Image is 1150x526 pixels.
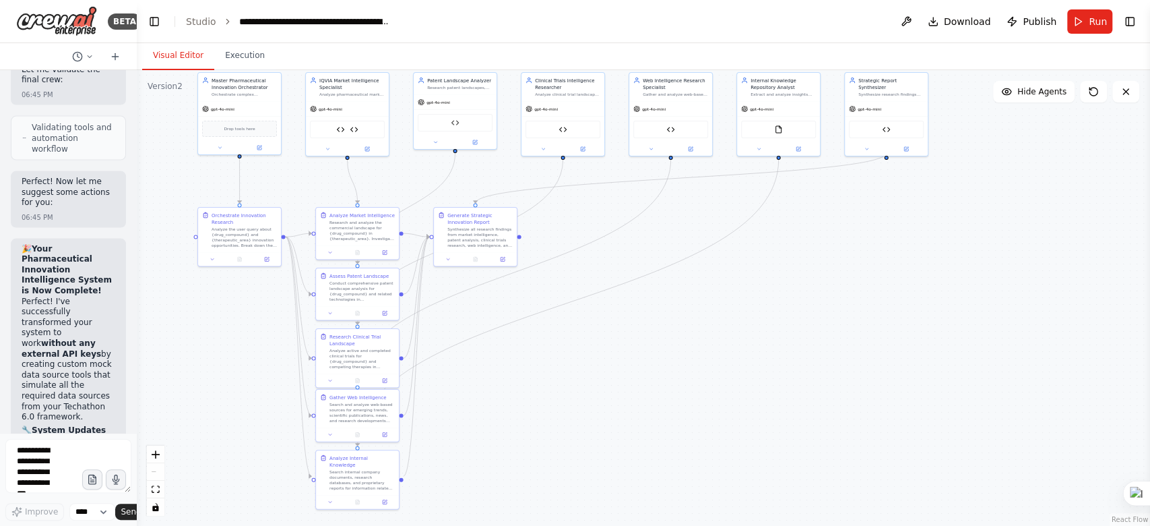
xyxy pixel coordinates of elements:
div: Master Pharmaceutical Innovation OrchestratorOrchestrate complex pharmaceutical innovation resear... [197,72,282,155]
div: Gather Web IntelligenceSearch and analyze web-based sources for emerging trends, scientific publi... [315,389,400,442]
div: Patent Landscape AnalyzerResearch patent landscapes, intellectual property opportunities, and fre... [413,72,497,150]
button: No output available [343,310,371,318]
h2: 🔧 [22,426,115,446]
button: Open in side panel [672,145,710,153]
div: Research and analyze the commercial landscape for {drug_compound} in {therapeutic_area}. Investig... [329,220,395,241]
div: Research Clinical Trial Landscape [329,333,395,347]
span: gpt-4o-mini [534,107,558,112]
div: Generate Strategic Innovation Report [447,212,513,225]
div: Master Pharmaceutical Innovation Orchestrator [212,77,277,90]
img: Strategic Report Generator [883,125,891,134]
g: Edge from 3bb72fe4-ae4a-4340-a941-525e5447085c to 9af05627-f70b-49ef-a7ac-a34801bef262 [354,153,459,264]
div: Search internal company documents, research databases, and proprietary reports for information re... [329,469,395,491]
p: Perfect! I've successfully transformed your system to work by creating custom mock data source to... [22,297,115,423]
button: Run [1067,9,1112,34]
span: gpt-4o-mini [750,107,773,112]
div: Gather Web Intelligence [329,394,387,401]
g: Edge from 26ff699f-3511-4356-bedf-f30d020a283d to 1348c006-382e-4982-a8d4-e52a8012fbe1 [404,233,430,361]
span: Hide Agents [1017,86,1066,97]
g: Edge from 6c54db46-f60b-47ca-867d-da0767ed9e0b to 26ff699f-3511-4356-bedf-f30d020a283d [286,233,312,361]
div: Generate Strategic Innovation ReportSynthesize all research findings from market intelligence, pa... [433,207,517,267]
div: Assess Patent Landscape [329,272,389,279]
span: gpt-4o-mini [319,107,342,112]
div: 06:45 PM [22,212,53,223]
button: fit view [147,481,164,498]
div: Analyze the user query about {drug_compound} and {therapeutic_area} innovation opportunities. Bre... [212,227,277,248]
button: No output available [343,377,371,385]
nav: breadcrumb [186,15,391,28]
button: Open in side panel [779,145,818,153]
button: Open in side panel [564,145,602,153]
button: Open in side panel [373,310,396,318]
g: Edge from 9af05627-f70b-49ef-a7ac-a34801bef262 to 1348c006-382e-4982-a8d4-e52a8012fbe1 [404,233,430,297]
a: Studio [186,16,216,27]
a: React Flow attribution [1112,516,1148,523]
button: toggle interactivity [147,498,164,516]
img: USPTO Patent Landscape Mock Tool [451,119,459,127]
div: IQVIA Market Intelligence Specialist [319,77,385,90]
strong: System Updates Made [22,426,106,446]
p: Perfect! Now let me suggest some actions for you: [22,177,115,208]
button: Open in side panel [373,431,396,439]
button: No output available [343,249,371,257]
span: Publish [1023,15,1056,28]
button: Open in side panel [373,498,396,506]
span: Run [1089,15,1107,28]
button: Click to speak your automation idea [106,469,126,490]
div: Strategic Report Synthesizer [858,77,924,90]
button: Visual Editor [142,42,214,70]
div: Strategic Report SynthesizerSynthesize research findings from all specialist agents into a compre... [844,72,928,156]
button: Improve [5,503,64,521]
div: Search and analyze web-based sources for emerging trends, scientific publications, news, and rese... [329,402,395,423]
span: Drop tools here [224,125,255,132]
g: Edge from 3e4a00b7-993b-4227-8171-890703ac862e to 47318a28-b014-43c7-bc19-45471c796090 [344,160,361,204]
div: Version 2 [148,81,183,92]
g: Edge from 7baa0ec4-c089-4aec-bb90-8ca0b4a98aa0 to 916ed566-aa00-451e-a160-b9311520e430 [354,160,782,446]
div: BETA [108,13,141,30]
div: Orchestrate Innovation ResearchAnalyze the user query about {drug_compound} and {therapeutic_area... [197,207,282,267]
button: Open in side panel [373,249,396,257]
div: Analyze clinical trial landscapes for {drug_compound} in {therapeutic_area}, identifying active s... [535,92,600,97]
div: Analyze pharmaceutical market data, competitive landscapes, and commercial opportunities for {dru... [319,92,385,97]
div: Extract and analyze insights from internal company documents, research reports, and proprietary d... [750,92,816,97]
div: React Flow controls [147,446,164,516]
div: Analyze Market IntelligenceResearch and analyze the commercial landscape for {drug_compound} in {... [315,207,400,260]
div: Clinical Trials Intelligence Researcher [535,77,600,90]
span: Download [944,15,991,28]
g: Edge from 6c54db46-f60b-47ca-867d-da0767ed9e0b to 9af05627-f70b-49ef-a7ac-a34801bef262 [286,233,312,297]
div: Analyze active and completed clinical trials for {drug_compound} and competing therapies in {ther... [329,348,395,370]
div: Patent Landscape Analyzer [427,77,492,84]
button: Send [115,504,157,520]
img: Clinical Trials Mock Database Tool [559,125,567,134]
div: Synthesize all research findings from market intelligence, patent analysis, clinical trials resea... [447,227,513,248]
button: Download [922,9,996,34]
div: Internal Knowledge Repository Analyst [750,77,816,90]
span: gpt-4o-mini [426,100,450,105]
img: EXIM Trade Data Mock Tool [350,125,358,134]
g: Edge from 6c54db46-f60b-47ca-867d-da0767ed9e0b to 47318a28-b014-43c7-bc19-45471c796090 [286,230,312,240]
strong: Your Pharmaceutical Innovation Intelligence System is Now Complete! [22,244,112,295]
img: Logo [16,6,97,36]
div: Assess Patent LandscapeConduct comprehensive patent landscape analysis for {drug_compound} and re... [315,268,400,321]
div: Conduct comprehensive patent landscape analysis for {drug_compound} and related technologies in {... [329,281,395,302]
img: Web Intelligence Mock Search Tool [667,125,675,134]
div: Analyze Market Intelligence [329,212,395,218]
g: Edge from a9e9c125-688e-49c8-b8a3-a47fc681420f to 26ff699f-3511-4356-bedf-f30d020a283d [354,160,567,325]
g: Edge from 6c54db46-f60b-47ca-867d-da0767ed9e0b to 916ed566-aa00-451e-a160-b9311520e430 [286,233,312,479]
div: Analyze Internal Knowledge [329,455,395,468]
div: Research Clinical Trial LandscapeAnalyze active and completed clinical trials for {drug_compound}... [315,328,400,388]
div: 06:45 PM [22,90,53,100]
button: Execution [214,42,276,70]
span: gpt-4o-mini [858,107,881,112]
button: Open in side panel [491,256,514,264]
g: Edge from 8884eb48-1ff6-44a5-9436-7249f54d7394 to 6c54db46-f60b-47ca-867d-da0767ed9e0b [236,158,243,204]
img: FileReadTool [775,125,783,134]
span: Validating tools and automation workflow [32,122,115,154]
button: Start a new chat [104,49,126,65]
button: Open in side panel [348,145,387,153]
div: Clinical Trials Intelligence ResearcherAnalyze clinical trial landscapes for {drug_compound} in {... [521,72,605,156]
g: Edge from 535a3340-3ce3-4618-adba-6e74632ce5f9 to 1348c006-382e-4982-a8d4-e52a8012fbe1 [472,153,890,204]
span: gpt-4o-mini [642,107,666,112]
div: Synthesize research findings from all specialist agents into a comprehensive, actionable strategi... [858,92,924,97]
h2: 🎉 [22,244,115,297]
